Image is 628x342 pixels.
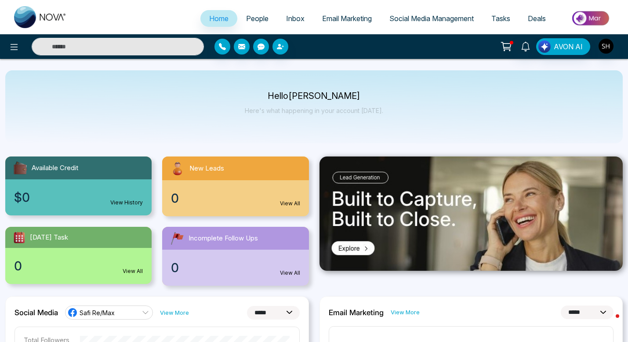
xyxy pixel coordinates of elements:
span: 0 [171,189,179,207]
a: Deals [519,10,555,27]
img: . [319,156,623,271]
button: AVON AI [536,38,590,55]
a: Tasks [483,10,519,27]
p: Here's what happening in your account [DATE]. [245,107,383,114]
a: View All [280,269,300,277]
a: People [237,10,277,27]
span: Deals [528,14,546,23]
img: availableCredit.svg [12,160,28,176]
img: Market-place.gif [559,8,623,28]
a: View History [110,199,143,207]
span: Tasks [491,14,510,23]
span: Inbox [286,14,305,23]
span: [DATE] Task [30,233,68,243]
h2: Social Media [15,308,58,317]
span: 0 [14,257,22,275]
span: New Leads [189,164,224,174]
a: View All [280,200,300,207]
span: Available Credit [32,163,78,173]
img: Nova CRM Logo [14,6,67,28]
a: Incomplete Follow Ups0View All [157,227,314,286]
img: newLeads.svg [169,160,186,177]
span: Email Marketing [322,14,372,23]
a: Email Marketing [313,10,381,27]
img: followUps.svg [169,230,185,246]
a: Home [200,10,237,27]
a: View More [160,309,189,317]
span: Incomplete Follow Ups [189,233,258,244]
span: 0 [171,258,179,277]
a: View All [123,267,143,275]
iframe: Intercom live chat [598,312,619,333]
a: View More [391,308,420,317]
img: todayTask.svg [12,230,26,244]
a: Inbox [277,10,313,27]
a: Social Media Management [381,10,483,27]
span: People [246,14,269,23]
span: Home [209,14,229,23]
img: User Avatar [599,39,613,54]
h2: Email Marketing [329,308,384,317]
span: Safi Re/Max [80,309,115,317]
span: $0 [14,188,30,207]
p: Hello [PERSON_NAME] [245,92,383,100]
span: Social Media Management [389,14,474,23]
span: AVON AI [554,41,583,52]
img: Lead Flow [538,40,551,53]
a: New Leads0View All [157,156,314,216]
